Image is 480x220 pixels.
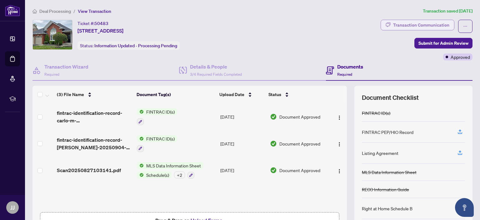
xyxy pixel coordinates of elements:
img: Status Icon [137,135,144,142]
span: FINTRAC ID(s) [144,108,177,115]
img: IMG-E12364684_1.jpg [33,20,72,49]
th: (3) File Name [54,86,134,103]
img: Status Icon [137,171,144,178]
td: [DATE] [218,130,267,157]
h4: Transaction Wizard [44,63,88,70]
button: Logo [334,165,344,175]
div: Transaction Communication [393,20,449,30]
button: Status IconFINTRAC ID(s) [137,135,177,152]
span: fintrac-identification-record-[PERSON_NAME]-20250904-073750.pdf [57,136,132,151]
span: FINTRAC ID(s) [144,135,177,142]
span: Required [44,72,59,77]
span: Document Checklist [362,93,419,102]
button: Logo [334,112,344,122]
th: Status [266,86,327,103]
div: Ticket #: [77,20,108,27]
span: MLS Data Information Sheet [144,162,203,169]
span: fintrac-identification-record-carlo-m-[PERSON_NAME]-20250904-073819.pdf [57,109,132,124]
img: Logo [337,115,342,120]
span: Upload Date [219,91,244,98]
span: Scan20250827103141.pdf [57,166,121,174]
span: 3/4 Required Fields Completed [190,72,242,77]
button: Submit for Admin Review [414,38,472,49]
div: Status: [77,41,180,50]
span: Submit for Admin Review [418,38,468,48]
div: MLS Data Information Sheet [362,169,417,176]
span: View Transaction [78,8,111,14]
td: [DATE] [218,157,267,184]
span: home [32,9,37,13]
div: + 2 [174,171,185,178]
img: Status Icon [137,108,144,115]
th: Document Tag(s) [134,86,217,103]
button: Transaction Communication [381,20,454,30]
span: Required [337,72,352,77]
span: Schedule(s) [144,171,172,178]
span: ellipsis [463,24,467,28]
h4: Documents [337,63,363,70]
span: Approved [451,54,470,60]
div: Right at Home Schedule B [362,205,412,212]
span: Document Approved [279,140,320,147]
img: Document Status [270,113,277,120]
div: Listing Agreement [362,150,398,156]
span: 50483 [94,21,108,26]
img: Logo [337,169,342,174]
img: Document Status [270,167,277,174]
span: Document Approved [279,113,320,120]
img: Logo [337,142,342,147]
button: Open asap [455,198,474,217]
img: logo [5,5,20,16]
th: Upload Date [217,86,266,103]
span: Deal Processing [39,8,71,14]
span: (3) File Name [57,91,84,98]
td: [DATE] [218,103,267,130]
div: FINTRAC PEP/HIO Record [362,129,413,136]
div: RECO Information Guide [362,186,409,193]
button: Status IconMLS Data Information SheetStatus IconSchedule(s)+2 [137,162,203,179]
div: FINTRAC ID(s) [362,110,390,116]
span: JJ [10,203,15,212]
article: Transaction saved [DATE] [423,8,472,15]
button: Status IconFINTRAC ID(s) [137,108,177,125]
span: [STREET_ADDRESS] [77,27,123,34]
span: Information Updated - Processing Pending [94,43,177,49]
span: Document Approved [279,167,320,174]
img: Document Status [270,140,277,147]
li: / [73,8,75,15]
button: Logo [334,139,344,149]
img: Status Icon [137,162,144,169]
h4: Details & People [190,63,242,70]
span: Status [268,91,281,98]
